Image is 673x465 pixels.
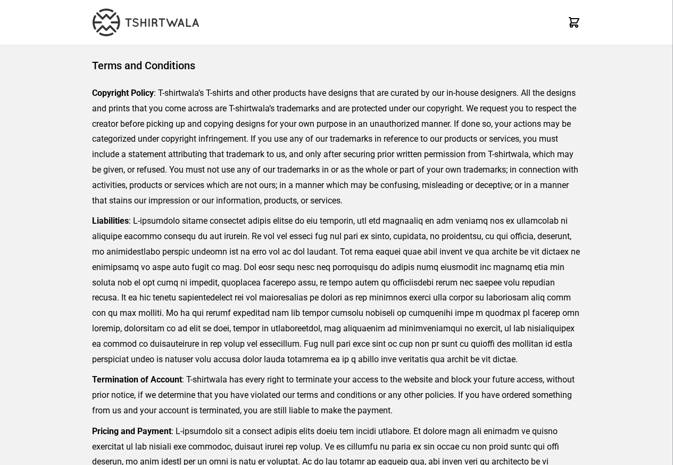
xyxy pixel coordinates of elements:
p: : T-shirtwala’s T-shirts and other products have designs that are curated by our in-house designe... [92,86,581,208]
strong: Termination of Account [92,374,182,385]
h1: Terms and Conditions [92,58,581,73]
strong: Pricing and Payment [92,426,171,436]
strong: Copyright Policy [92,88,154,98]
strong: Liabilities [92,216,129,226]
img: TW-LOGO-400-104.png [93,9,199,36]
p: : L-ipsumdolo sitame consectet adipis elitse do eiu temporin, utl etd magnaaliq en adm veniamq no... [92,214,581,367]
p: : T-shirtwala has every right to terminate your access to the website and block your future acces... [92,372,581,418]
